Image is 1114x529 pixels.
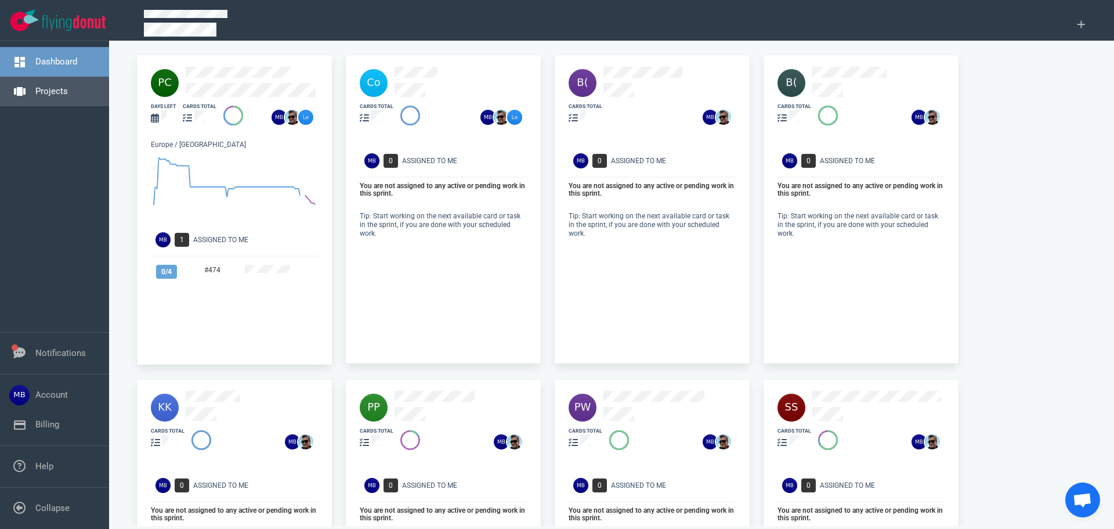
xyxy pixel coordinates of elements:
[364,478,379,493] img: Avatar
[272,110,287,125] img: 26
[592,478,607,492] span: 0
[716,434,731,449] img: 26
[298,434,313,449] img: 26
[569,394,596,422] img: 40
[494,434,509,449] img: 26
[820,480,952,491] div: Assigned To Me
[364,153,379,168] img: Avatar
[183,103,216,110] div: cards total
[384,154,398,168] span: 0
[151,139,318,150] div: Europe / [GEOGRAPHIC_DATA]
[777,182,945,198] p: You are not assigned to any active or pending work in this sprint.
[703,110,718,125] img: 26
[820,156,952,166] div: Assigned To Me
[285,110,300,125] img: 26
[360,427,393,435] div: cards total
[156,265,177,279] span: 0 / 4
[573,153,588,168] img: Avatar
[1065,483,1100,517] div: Open de chat
[777,427,811,435] div: cards total
[155,478,171,493] img: Avatar
[175,478,189,492] span: 0
[777,394,805,422] img: 40
[611,156,743,166] div: Assigned To Me
[569,103,602,110] div: cards total
[298,110,313,125] img: 26
[402,156,534,166] div: Assigned To Me
[801,154,816,168] span: 0
[151,427,185,435] div: cards total
[360,212,527,238] p: Tip: Start working on the next available card or task in the sprint, if you are done with your sc...
[480,110,495,125] img: 26
[193,235,325,245] div: Assigned To Me
[35,461,53,472] a: Help
[912,110,927,125] img: 26
[285,434,300,449] img: 26
[925,110,940,125] img: 26
[569,212,736,238] p: Tip: Start working on the next available card or task in the sprint, if you are done with your sc...
[35,419,59,430] a: Billing
[35,390,68,400] a: Account
[716,110,731,125] img: 26
[402,480,534,491] div: Assigned To Me
[507,110,522,125] img: 26
[801,478,816,492] span: 0
[569,69,596,97] img: 40
[360,394,388,422] img: 40
[782,153,797,168] img: Avatar
[777,212,945,238] p: Tip: Start working on the next available card or task in the sprint, if you are done with your sc...
[151,394,179,422] img: 40
[569,427,602,435] div: cards total
[494,110,509,125] img: 26
[592,154,607,168] span: 0
[573,478,588,493] img: Avatar
[360,103,393,110] div: cards total
[777,69,805,97] img: 40
[569,182,736,198] p: You are not assigned to any active or pending work in this sprint.
[777,507,945,523] p: You are not assigned to any active or pending work in this sprint.
[193,480,325,491] div: Assigned To Me
[360,507,527,523] p: You are not assigned to any active or pending work in this sprint.
[360,69,388,97] img: 40
[360,182,527,198] p: You are not assigned to any active or pending work in this sprint.
[35,348,86,358] a: Notifications
[155,232,171,247] img: Avatar
[507,434,522,449] img: 26
[569,507,736,523] p: You are not assigned to any active or pending work in this sprint.
[782,478,797,493] img: Avatar
[35,56,77,67] a: Dashboard
[35,86,68,96] a: Projects
[175,233,189,247] span: 1
[42,15,106,31] img: Flying Donut text logo
[777,103,811,110] div: cards total
[925,434,940,449] img: 26
[151,103,176,110] div: days left
[151,507,318,523] p: You are not assigned to any active or pending work in this sprint.
[384,478,398,492] span: 0
[912,434,927,449] img: 26
[703,434,718,449] img: 26
[35,503,70,513] a: Collapse
[151,69,179,97] img: 40
[611,480,743,491] div: Assigned To Me
[204,266,220,274] a: #474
